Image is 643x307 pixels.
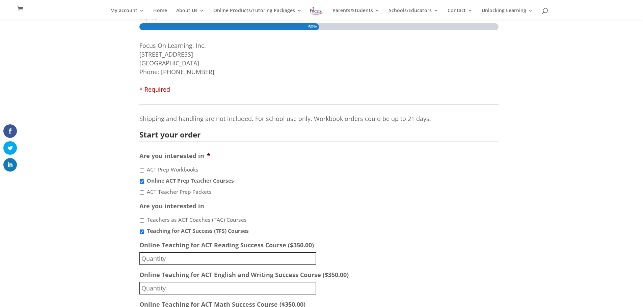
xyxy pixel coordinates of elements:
[147,227,249,235] label: Teaching for ACT Success (TFS) Courses
[147,166,198,174] label: ACT Prep Workbooks
[332,8,380,20] a: Parents/Students
[147,177,234,185] label: Online ACT Prep Teacher Courses
[448,8,473,20] a: Contact
[139,85,170,93] span: * Required
[139,16,504,21] h3: Step of
[139,252,316,265] input: Quantity
[139,41,504,94] li: Focus On Learning, Inc. [STREET_ADDRESS] [GEOGRAPHIC_DATA] Phone: [PHONE_NUMBER]
[213,8,302,20] a: Online Products/Tutoring Packages
[389,8,438,20] a: Schools/Educators
[139,271,349,279] label: Online Teaching for ACT English and Writing Success Course ($350.00)
[139,202,204,210] label: Are you interested in
[309,6,323,16] img: Focus on Learning
[139,241,314,249] label: Online Teaching for ACT Reading Success Course ($350.00)
[139,114,499,123] p: Shipping and handling are not included. For school use only. Workbook orders could be up to 21 days.
[482,8,533,20] a: Unlocking Learning
[110,8,144,20] a: My account
[139,152,210,160] label: Are you interested in
[147,188,212,196] label: ACT Teacher Prep Packets
[176,8,204,20] a: About Us
[139,282,316,295] input: Quantity
[139,131,493,139] h2: Start your order
[308,23,317,30] span: 50%
[147,216,247,224] label: Teachers as ACT Coaches (TAC) Courses
[153,8,167,20] a: Home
